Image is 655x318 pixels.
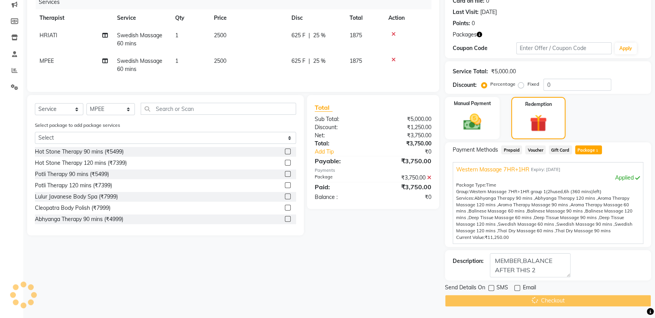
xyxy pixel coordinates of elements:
[117,32,162,47] span: Swedish Massage 60 mins
[456,202,629,214] span: Aroma Therapy Massage 60 mins ,
[345,9,384,27] th: Total
[309,115,373,123] div: Sub Total:
[556,221,614,227] span: Swedish Massage 90 mins ,
[615,43,637,54] button: Apply
[445,283,485,293] span: Send Details On
[469,215,534,220] span: Deep Tissue Massage 60 mins ,
[373,193,438,201] div: ₹0
[485,235,509,240] span: ₹11,250.00
[313,31,326,40] span: 25 %
[175,32,178,39] span: 1
[309,148,384,156] a: Add Tip
[534,215,599,220] span: Deep Tissue Massage 90 mins ,
[564,189,593,194] span: 6h (360 mins)
[501,145,522,154] span: Prepaid
[214,57,226,64] span: 2500
[309,123,373,131] div: Discount:
[373,174,438,182] div: ₹3,750.00
[469,189,601,194] span: used, left)
[291,57,305,65] span: 625 F
[453,146,498,154] span: Payment Methods
[525,101,552,108] label: Redemption
[309,31,310,40] span: |
[469,189,546,194] span: Western Massage 7HR+1HR group 1
[384,9,431,27] th: Action
[373,123,438,131] div: ₹1,250.00
[453,67,488,76] div: Service Total:
[40,57,54,64] span: MPEE
[373,156,438,166] div: ₹3,750.00
[453,44,516,52] div: Coupon Code
[309,174,373,182] div: Package
[141,103,296,115] input: Search or Scan
[350,57,362,64] span: 1875
[35,215,123,223] div: Abhyanga Therapy 90 mins (₹4999)
[35,204,110,212] div: Cleopatra Body Polish (₹7999)
[456,182,486,188] span: Package Type:
[309,140,373,148] div: Total:
[209,9,287,27] th: Price
[456,166,529,174] span: Western Massage 7HR+1HR
[472,19,475,28] div: 0
[496,283,508,293] span: SMS
[490,81,515,88] label: Percentage
[373,140,438,148] div: ₹3,750.00
[491,67,515,76] div: ₹5,000.00
[469,208,527,214] span: Balinese Massage 60 mins ,
[171,9,209,27] th: Qty
[498,228,555,233] span: Thai Dry Massage 60 mins ,
[453,31,477,39] span: Packages
[575,145,602,154] span: Package
[527,81,539,88] label: Fixed
[498,202,570,207] span: Aroma Therapy Massage 90 mins ,
[35,193,118,201] div: Lulur Javanese Body Spa (₹7999)
[309,131,373,140] div: Net:
[456,189,469,194] span: Group:
[315,104,333,112] span: Total
[516,42,612,54] input: Enter Offer / Coupon Code
[453,19,470,28] div: Points:
[309,57,310,65] span: |
[453,257,484,265] div: Description:
[534,195,597,201] span: Abhyanga Therapy 120 mins ,
[35,159,127,167] div: Hot Stone Therapy 120 mins (₹7399)
[35,181,112,190] div: Potli Therapy 120 mins (₹7399)
[40,32,57,39] span: HRIATI
[595,149,599,153] span: 1
[524,112,552,134] img: _gift.svg
[214,32,226,39] span: 2500
[175,57,178,64] span: 1
[315,167,431,174] div: Payments
[498,221,556,227] span: Swedish Massage 60 mins ,
[456,221,632,233] span: Swedish Massage 120 mins ,
[373,115,438,123] div: ₹5,000.00
[458,112,487,132] img: _cash.svg
[291,31,305,40] span: 625 F
[373,182,438,192] div: ₹3,750.00
[456,235,485,240] span: Current Value:
[546,189,553,194] span: (2h
[456,195,629,207] span: Aroma Therapy Massage 120 mins ,
[350,32,362,39] span: 1875
[384,148,437,156] div: ₹0
[525,145,546,154] span: Voucher
[35,170,109,178] div: Potli Therapy 90 mins (₹5499)
[456,195,474,201] span: Services:
[373,131,438,140] div: ₹3,750.00
[522,283,536,293] span: Email
[456,174,640,182] div: Applied
[35,9,112,27] th: Therapist
[453,81,477,89] div: Discount:
[35,122,120,129] label: Select package to add package services
[112,9,171,27] th: Service
[35,148,124,156] div: Hot Stone Therapy 90 mins (₹5499)
[549,145,572,154] span: Gift Card
[531,166,560,173] span: Expiry: [DATE]
[474,195,534,201] span: Abhyanga Therapy 90 mins ,
[117,57,162,73] span: Swedish Massage 60 mins
[309,182,373,192] div: Paid:
[313,57,326,65] span: 25 %
[454,100,491,107] label: Manual Payment
[527,208,585,214] span: Balinese Massage 90 mins ,
[555,228,610,233] span: Thai Dry Massage 90 mins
